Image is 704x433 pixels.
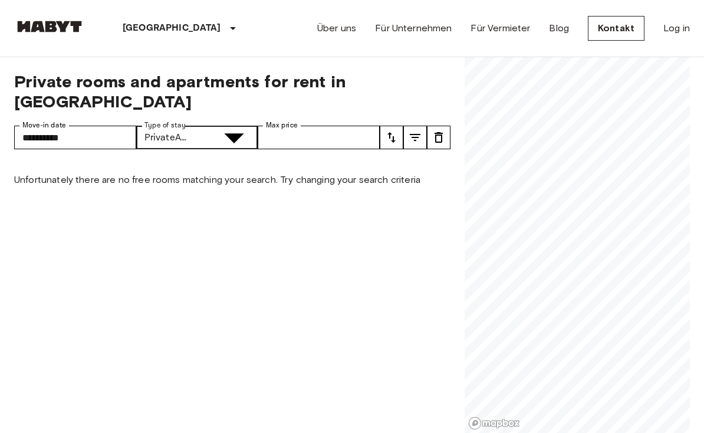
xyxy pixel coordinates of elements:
[136,126,210,149] div: PrivateApartment
[471,21,530,35] a: Für Vermieter
[14,21,85,32] img: Habyt
[427,126,450,149] button: tune
[266,120,298,130] label: Max price
[663,21,690,35] a: Log in
[588,16,644,41] a: Kontakt
[317,21,356,35] a: Über uns
[375,21,452,35] a: Für Unternehmen
[468,416,520,430] a: Mapbox logo
[144,120,186,130] label: Type of stay
[22,120,66,130] label: Move-in date
[14,71,450,111] span: Private rooms and apartments for rent in [GEOGRAPHIC_DATA]
[123,21,221,35] p: [GEOGRAPHIC_DATA]
[14,173,450,187] p: Unfortunately there are no free rooms matching your search. Try changing your search criteria
[380,126,403,149] button: tune
[549,21,569,35] a: Blog
[14,126,136,149] input: Choose date, selected date is 28 Feb 2026
[403,126,427,149] button: tune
